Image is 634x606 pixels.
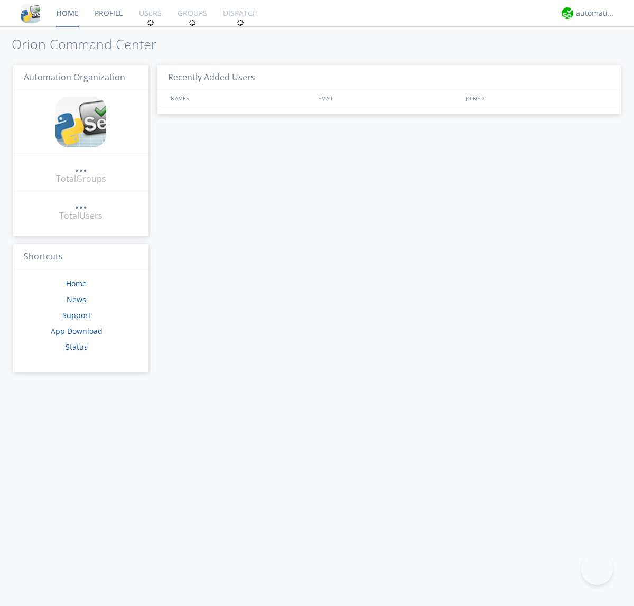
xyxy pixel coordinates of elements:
[66,342,88,352] a: Status
[562,7,573,19] img: d2d01cd9b4174d08988066c6d424eccd
[168,90,313,106] div: NAMES
[74,198,87,208] div: ...
[55,97,106,147] img: cddb5a64eb264b2086981ab96f4c1ba7
[13,244,148,270] h3: Shortcuts
[21,4,40,23] img: cddb5a64eb264b2086981ab96f4c1ba7
[59,210,102,222] div: Total Users
[74,198,87,210] a: ...
[147,19,154,26] img: spin.svg
[157,65,621,91] h3: Recently Added Users
[463,90,611,106] div: JOINED
[315,90,463,106] div: EMAIL
[237,19,244,26] img: spin.svg
[56,173,106,185] div: Total Groups
[67,294,86,304] a: News
[74,161,87,173] a: ...
[74,161,87,171] div: ...
[66,278,87,288] a: Home
[62,310,91,320] a: Support
[24,71,125,83] span: Automation Organization
[581,553,613,585] iframe: Toggle Customer Support
[189,19,196,26] img: spin.svg
[576,8,616,18] div: automation+atlas
[51,326,102,336] a: App Download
